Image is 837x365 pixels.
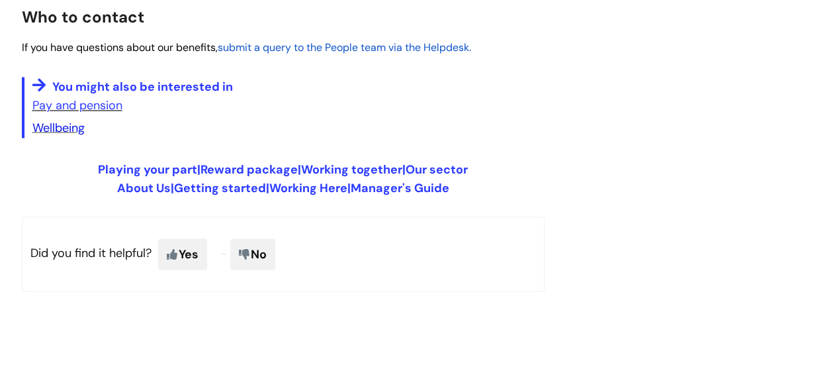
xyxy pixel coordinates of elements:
a: Pay and pension [32,97,122,113]
a: Working Here [269,180,347,195]
a: submit a query to the People team via the Helpdesk. [218,39,471,55]
a: Playing your part [98,161,197,177]
span: You might also be interested in [52,79,233,95]
span: Yes [158,238,207,269]
span: No [230,238,275,269]
span: | | | [98,161,468,177]
span: | | | [117,180,449,195]
span: Who to contact [22,7,144,27]
span: If you have questions about our benefits, [22,40,218,54]
a: Wellbeing [32,119,85,135]
span: submit a query to the People team via the Helpdesk. [218,40,471,54]
a: Getting started [174,180,266,195]
a: Our sector [406,161,468,177]
a: About Us [117,180,171,195]
a: Manager's Guide [351,180,449,195]
a: Working together [301,161,402,177]
p: Did you find it helpful? [22,217,545,291]
a: Reward package [200,161,298,177]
